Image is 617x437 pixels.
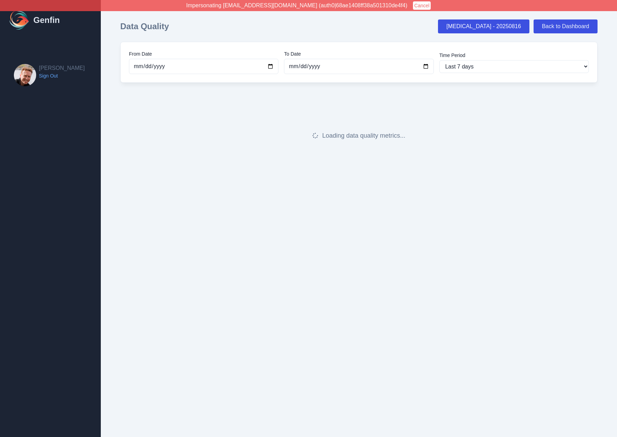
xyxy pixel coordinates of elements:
[39,72,85,79] a: Sign Out
[284,50,433,57] label: To Date
[8,9,31,31] img: Logo
[322,131,405,140] span: Loading data quality metrics...
[33,15,60,26] h1: Genfin
[14,64,36,86] img: Brian Dunagan
[438,19,529,33] a: [MEDICAL_DATA] - 20250816
[534,19,598,33] a: Back to Dashboard
[129,50,278,57] label: From Date
[439,52,589,59] label: Time Period
[39,64,85,72] h2: [PERSON_NAME]
[413,1,431,10] button: Cancel
[120,21,169,32] h1: Data Quality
